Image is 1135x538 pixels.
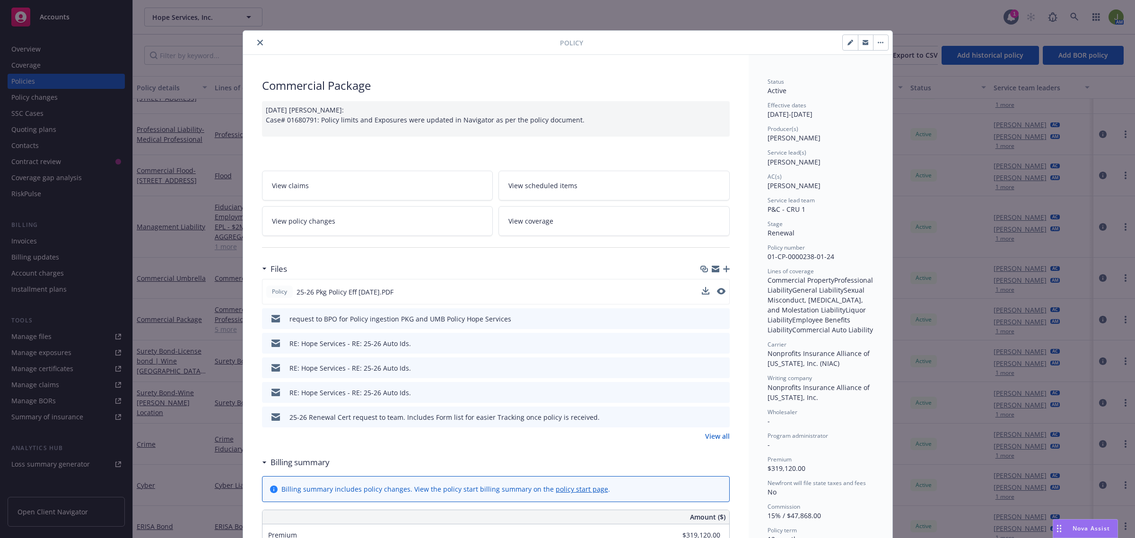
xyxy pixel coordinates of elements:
button: download file [702,363,710,373]
div: Billing summary includes policy changes. View the policy start billing summary on the . [281,484,610,494]
span: Employee Benefits Liability [768,315,852,334]
span: Liquor Liability [768,305,868,324]
span: - [768,417,770,425]
span: Service lead team [768,196,815,204]
h3: Files [271,263,287,275]
span: AC(s) [768,173,782,181]
span: Producer(s) [768,125,798,133]
button: Nova Assist [1053,519,1118,538]
span: 25-26 Pkg Policy Eff [DATE].PDF [297,287,393,297]
div: Files [262,263,287,275]
span: P&C - CRU 1 [768,205,805,214]
div: Billing summary [262,456,330,469]
span: Professional Liability [768,276,875,295]
span: Status [768,78,784,86]
h3: Billing summary [271,456,330,469]
a: View scheduled items [498,171,730,200]
button: download file [702,412,710,422]
span: [PERSON_NAME] [768,157,821,166]
span: Lines of coverage [768,267,814,275]
span: No [768,487,777,496]
span: View policy changes [272,216,335,226]
button: download file [702,287,709,295]
span: Policy [270,287,289,296]
div: [DATE] - [DATE] [768,101,873,119]
button: preview file [717,338,726,348]
span: 15% / $47,868.00 [768,511,821,520]
button: preview file [717,412,726,422]
div: Drag to move [1053,520,1065,538]
span: Policy number [768,243,805,252]
span: View coverage [508,216,553,226]
a: View claims [262,171,493,200]
button: preview file [717,388,726,398]
a: View all [705,431,730,441]
span: Program administrator [768,432,828,440]
span: Nonprofits Insurance Alliance of [US_STATE], Inc. (NIAC) [768,349,872,368]
span: Carrier [768,340,786,348]
button: download file [702,314,710,324]
span: Nova Assist [1073,524,1110,532]
span: Active [768,86,786,95]
span: Service lead(s) [768,148,806,156]
span: Wholesaler [768,408,797,416]
span: Stage [768,220,783,228]
span: General Liability [792,286,844,295]
span: Writing company [768,374,812,382]
span: Policy [560,38,583,48]
button: preview file [717,314,726,324]
span: Commercial Property [768,276,834,285]
span: [PERSON_NAME] [768,181,821,190]
div: [DATE] [PERSON_NAME]: Case# 01680791: Policy limits and Exposures were updated in Navigator as pe... [262,101,730,137]
div: RE: Hope Services - RE: 25-26 Auto Ids. [289,363,411,373]
span: Commercial Auto Liability [792,325,873,334]
span: Amount ($) [690,512,725,522]
div: request to BPO for Policy ingestion PKG and UMB Policy Hope Services [289,314,511,324]
a: View coverage [498,206,730,236]
button: preview file [717,288,725,295]
span: - [768,440,770,449]
button: download file [702,338,710,348]
span: 01-CP-0000238-01-24 [768,252,834,261]
div: RE: Hope Services - RE: 25-26 Auto Ids. [289,338,411,348]
a: policy start page [556,485,608,494]
button: preview file [717,363,726,373]
a: View policy changes [262,206,493,236]
span: $319,120.00 [768,464,805,473]
span: Policy term [768,526,797,534]
span: [PERSON_NAME] [768,133,821,142]
span: View claims [272,181,309,191]
span: Nonprofits Insurance Alliance of [US_STATE], Inc. [768,383,872,402]
button: close [254,37,266,48]
div: Commercial Package [262,78,730,94]
span: Sexual Misconduct, [MEDICAL_DATA], and Molestation Liability [768,286,866,314]
span: Effective dates [768,101,806,109]
span: Premium [768,455,792,463]
span: View scheduled items [508,181,577,191]
button: download file [702,388,710,398]
span: Commission [768,503,800,511]
button: download file [702,287,709,297]
span: Renewal [768,228,794,237]
div: RE: Hope Services - RE: 25-26 Auto Ids. [289,388,411,398]
div: 25-26 Renewal Cert request to team. Includes Form list for easier Tracking once policy is received. [289,412,600,422]
span: Newfront will file state taxes and fees [768,479,866,487]
button: preview file [717,287,725,297]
